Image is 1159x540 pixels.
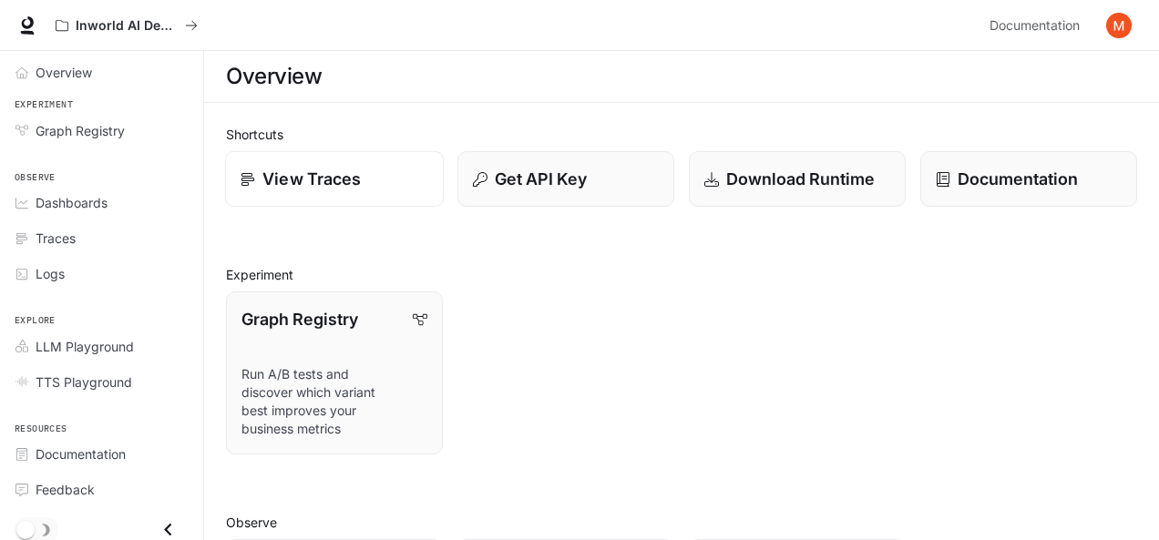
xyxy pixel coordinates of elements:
a: Graph RegistryRun A/B tests and discover which variant best improves your business metrics [226,291,443,454]
h1: Overview [226,58,322,95]
a: Dashboards [7,187,196,219]
img: User avatar [1106,13,1132,38]
span: LLM Playground [36,337,134,356]
a: Documentation [920,151,1137,207]
button: Get API Key [457,151,674,207]
p: Documentation [958,167,1078,191]
h2: Shortcuts [226,125,1137,144]
p: Get API Key [495,167,587,191]
p: View Traces [262,167,361,191]
a: Traces [7,222,196,254]
h2: Experiment [226,265,1137,284]
span: Dashboards [36,193,108,212]
span: Logs [36,264,65,283]
a: Download Runtime [689,151,906,207]
a: Graph Registry [7,115,196,147]
a: Feedback [7,474,196,505]
a: TTS Playground [7,366,196,398]
button: User avatar [1101,7,1137,44]
a: Documentation [982,7,1093,44]
button: All workspaces [47,7,206,44]
a: View Traces [225,151,444,208]
p: Graph Registry [241,307,358,331]
a: LLM Playground [7,331,196,362]
span: Feedback [36,480,95,499]
span: TTS Playground [36,372,132,392]
a: Overview [7,56,196,88]
span: Documentation [990,15,1080,37]
span: Documentation [36,444,126,464]
a: Logs [7,258,196,290]
span: Dark mode toggle [16,519,35,539]
p: Run A/B tests and discover which variant best improves your business metrics [241,365,427,438]
span: Traces [36,229,76,248]
p: Inworld AI Demos [76,18,178,34]
span: Overview [36,63,92,82]
a: Documentation [7,438,196,470]
p: Download Runtime [726,167,875,191]
span: Graph Registry [36,121,125,140]
h2: Observe [226,513,1137,532]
